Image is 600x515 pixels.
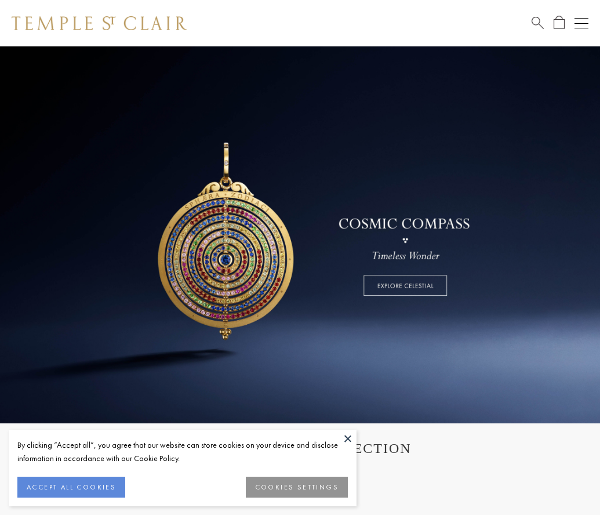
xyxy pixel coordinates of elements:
img: Temple St. Clair [12,16,187,30]
div: By clicking “Accept all”, you agree that our website can store cookies on your device and disclos... [17,438,348,465]
button: COOKIES SETTINGS [246,477,348,498]
button: ACCEPT ALL COOKIES [17,477,125,498]
a: Search [532,16,544,30]
button: Open navigation [574,16,588,30]
a: Open Shopping Bag [554,16,565,30]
